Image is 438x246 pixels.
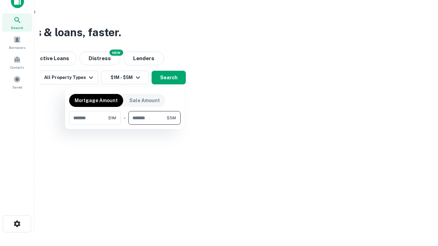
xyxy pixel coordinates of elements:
[167,115,176,121] span: $5M
[404,191,438,224] iframe: Chat Widget
[108,115,116,121] span: $1M
[129,97,160,104] p: Sale Amount
[124,111,126,125] div: -
[75,97,118,104] p: Mortgage Amount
